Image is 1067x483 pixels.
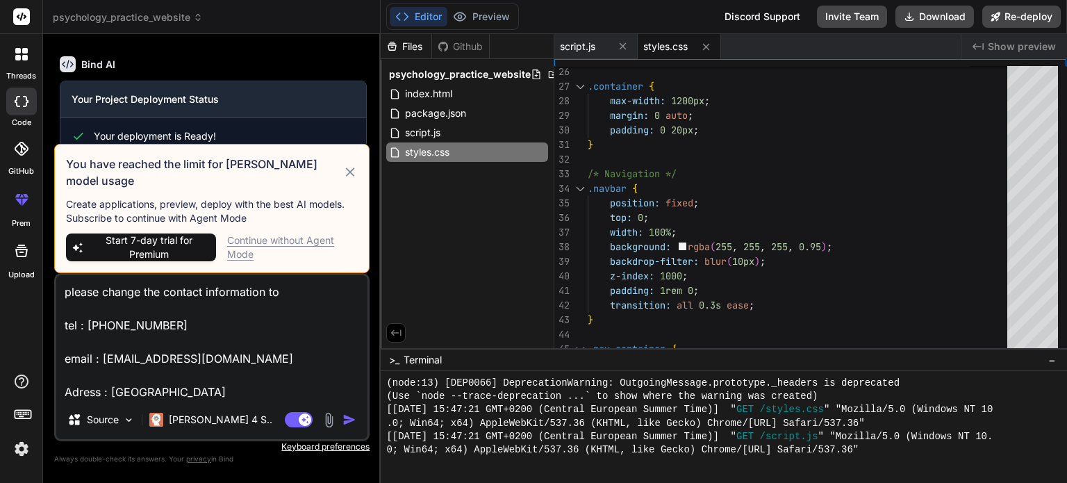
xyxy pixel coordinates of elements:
div: 27 [554,79,570,94]
span: ; [688,109,693,122]
div: 29 [554,108,570,123]
div: 39 [554,254,570,269]
span: script.js [404,124,442,141]
span: ease [727,299,749,311]
span: index.html [404,85,454,102]
span: 0 [654,109,660,122]
label: code [12,117,31,129]
img: icon [342,413,356,427]
button: Re-deploy [982,6,1061,28]
span: [[DATE] 15:47:21 GMT+0200 (Central European Summer Time)] " [386,430,736,443]
span: ; [760,255,766,268]
span: 1200px [671,95,704,107]
span: position: [610,197,660,209]
div: Files [381,40,431,54]
div: 34 [554,181,570,196]
span: ; [749,299,754,311]
p: Source [87,413,119,427]
span: GET [736,403,754,416]
span: GET [736,430,754,443]
h6: Bind AI [81,58,115,72]
span: , [761,240,766,253]
p: Always double-check its answers. Your in Bind [54,452,370,466]
span: " "Mozilla/5.0 (Windows NT 10 [824,403,993,416]
span: max-width: [610,95,665,107]
div: Github [432,40,489,54]
button: Editor [390,7,447,26]
span: ) [754,255,760,268]
span: ; [704,95,710,107]
img: Pick Models [123,414,135,426]
p: Keyboard preferences [54,441,370,452]
span: top: [610,211,632,224]
div: 30 [554,123,570,138]
span: " "Mozilla/5.0 (Windows NT 10. [818,430,993,443]
span: all [677,299,693,311]
span: { [649,80,654,92]
span: 255 [744,240,761,253]
span: /* Navigation */ [588,167,677,180]
div: 26 [554,65,570,79]
div: 31 [554,138,570,152]
span: psychology_practice_website [389,67,531,81]
span: >_ [389,353,399,367]
span: width: [610,226,643,238]
span: 100% [649,226,671,238]
div: 32 [554,152,570,167]
span: .0; Win64; x64) AppleWebKit/537.36 (KHTML, like Gecko) Chrome/[URL] Safari/537.36" [386,417,864,430]
span: backdrop-filter: [610,255,699,268]
textarea: please change the contact information to tel : [PHONE_NUMBER] email : [EMAIL_ADDRESS][DOMAIN_NAME... [56,275,367,400]
span: ) [822,240,827,253]
span: styles.css [404,144,451,161]
span: background: [610,240,671,253]
span: z-index: [610,270,654,282]
span: ( [711,240,716,253]
span: fixed [665,197,693,209]
img: settings [10,437,33,461]
span: − [1048,353,1056,367]
div: Continue without Agent Mode [227,234,358,261]
span: } [588,138,593,151]
div: 41 [554,284,570,298]
span: Show preview [988,40,1056,54]
div: Discord Support [716,6,809,28]
span: Start 7-day trial for Premium [88,234,210,261]
span: .nav-container [588,343,665,355]
div: 36 [554,211,570,225]
p: Create applications, preview, deploy with the best AI models. Subscribe to continue with Agent Mode [66,197,358,225]
div: 42 [554,298,570,313]
button: Download [895,6,974,28]
label: prem [12,218,31,229]
span: script.js [560,40,595,54]
p: [PERSON_NAME] 4 S.. [169,413,272,427]
div: 37 [554,225,570,240]
div: Click to collapse the range. [571,181,589,196]
span: , [788,240,794,253]
span: ; [827,240,833,253]
div: 44 [554,327,570,342]
span: 0; Win64; x64) AppleWebKit/537.36 (KHTML, like Gecko) Chrome/[URL] Safari/537.36" [386,443,859,457]
span: [[DATE] 15:47:21 GMT+0200 (Central European Summer Time)] " [386,403,736,416]
img: attachment [321,412,337,428]
span: 255 [716,240,733,253]
span: transition: [610,299,671,311]
span: ; [693,124,699,136]
span: ; [693,284,699,297]
span: privacy [186,455,211,463]
span: 255 [772,240,788,253]
div: 40 [554,269,570,284]
label: GitHub [8,165,34,177]
span: 0 [688,284,693,297]
span: { [632,182,638,195]
span: , [733,240,738,253]
div: 33 [554,167,570,181]
span: 10px [732,255,754,268]
span: 0.3s [699,299,721,311]
span: (Use `node --trace-deprecation ...` to show where the warning was created) [386,390,818,403]
img: Claude 4 Sonnet [149,413,163,427]
label: threads [6,70,36,82]
span: } [588,313,593,326]
span: Terminal [404,353,442,367]
span: rgba [688,240,711,253]
span: blur [704,255,727,268]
